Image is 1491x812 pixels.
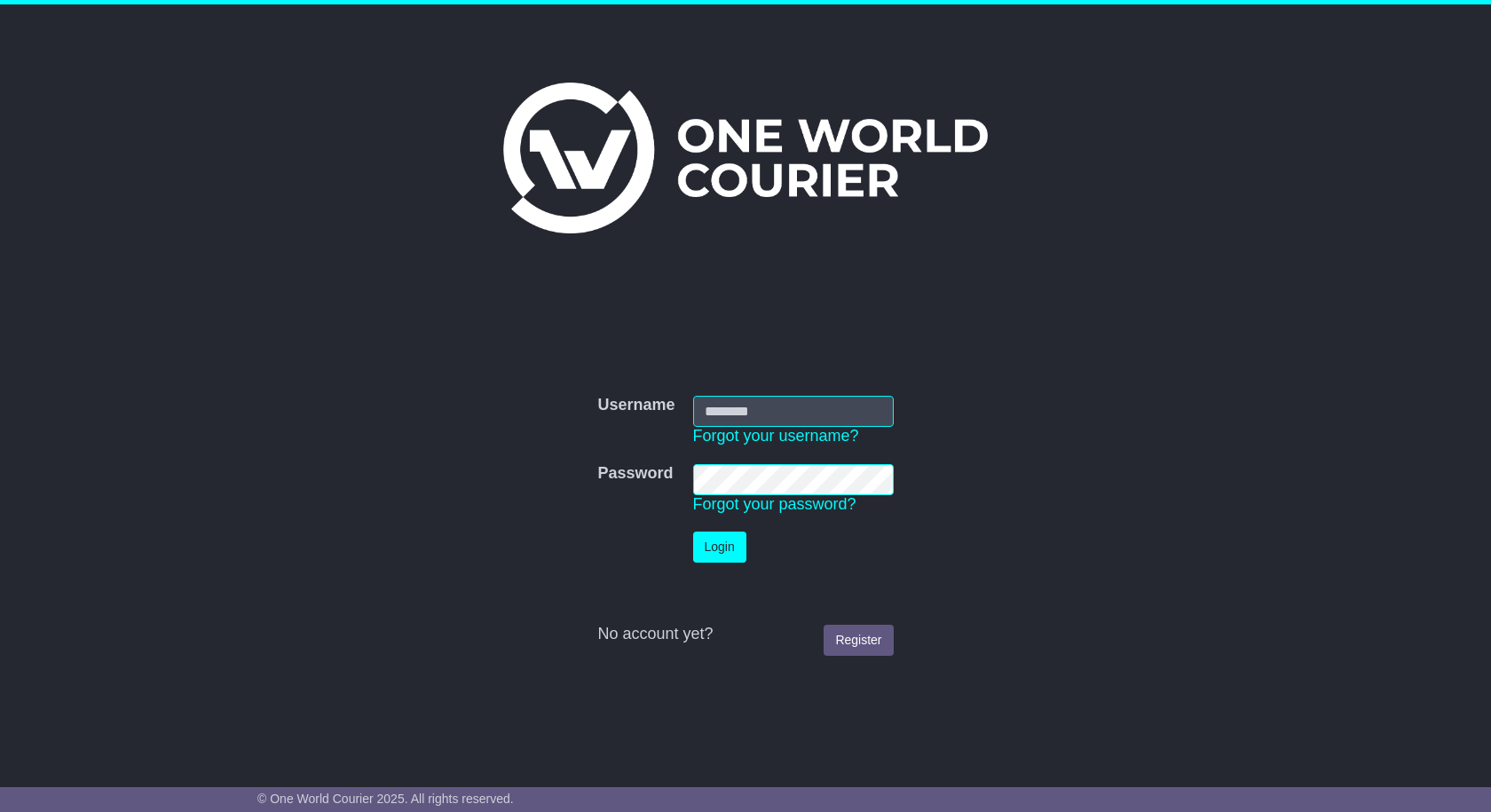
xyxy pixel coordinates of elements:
span: © One World Courier 2025. All rights reserved. [257,792,514,806]
img: One World [503,83,988,233]
label: Username [597,396,674,415]
div: No account yet? [597,625,893,644]
a: Register [824,625,893,656]
button: Login [693,532,746,563]
a: Forgot your password? [693,495,856,513]
a: Forgot your username? [693,427,859,445]
label: Password [597,464,673,484]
